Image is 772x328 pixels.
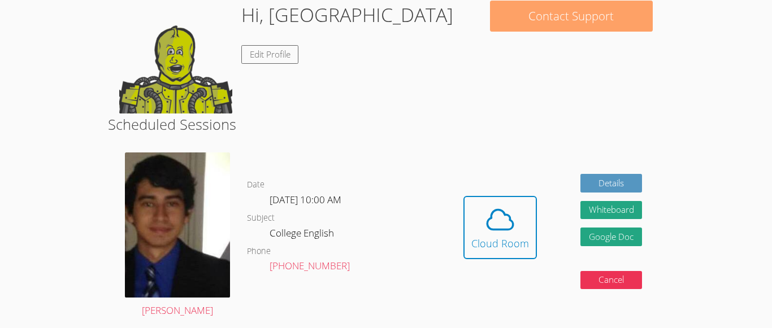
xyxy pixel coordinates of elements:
[247,178,264,192] dt: Date
[270,259,350,272] a: [PHONE_NUMBER]
[241,45,299,64] a: Edit Profile
[580,271,643,290] button: Cancel
[471,235,529,251] div: Cloud Room
[247,211,275,225] dt: Subject
[108,113,664,135] h2: Scheduled Sessions
[463,196,537,259] button: Cloud Room
[580,201,643,220] button: Whiteboard
[580,174,643,193] a: Details
[125,152,230,319] a: [PERSON_NAME]
[270,225,336,244] dd: College English
[241,1,453,29] h1: Hi, [GEOGRAPHIC_DATA]
[125,152,230,298] img: Pic_Airtutors.jpg
[490,1,653,32] button: Contact Support
[119,1,232,113] img: default.png
[270,193,341,206] span: [DATE] 10:00 AM
[247,244,271,259] dt: Phone
[580,228,643,246] a: Google Doc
